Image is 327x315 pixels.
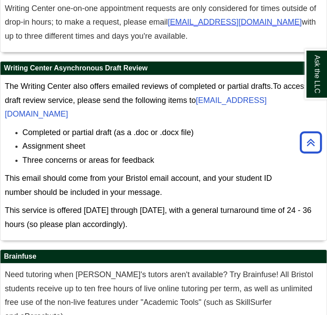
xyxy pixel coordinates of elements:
[5,18,316,40] span: with up to three different times and days you're available.
[168,18,302,26] span: [EMAIL_ADDRESS][DOMAIN_NAME]
[5,206,311,229] span: This service is offered [DATE] through [DATE], with a general turnaround time of 24 - 36 hours (s...
[5,82,273,91] span: The Writing Center also offers emailed reviews of completed or partial drafts.
[22,142,85,150] span: Assignment sheet
[168,19,302,26] a: [EMAIL_ADDRESS][DOMAIN_NAME]
[22,128,194,137] span: Completed or partial draft (as a .doc or .docx file)
[0,62,327,75] h2: Writing Center Asynchronous Draft Review
[5,4,316,27] span: Writing Center one-on-one appointment requests are only considered for times outside of drop-in h...
[22,156,154,165] span: Three concerns or areas for feedback
[0,250,327,264] h2: Brainfuse
[5,174,272,197] span: This email should come from your Bristol email account, and your student ID number should be incl...
[5,82,321,118] span: To access the draft review service, please send the following items to
[297,136,325,148] a: Back to Top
